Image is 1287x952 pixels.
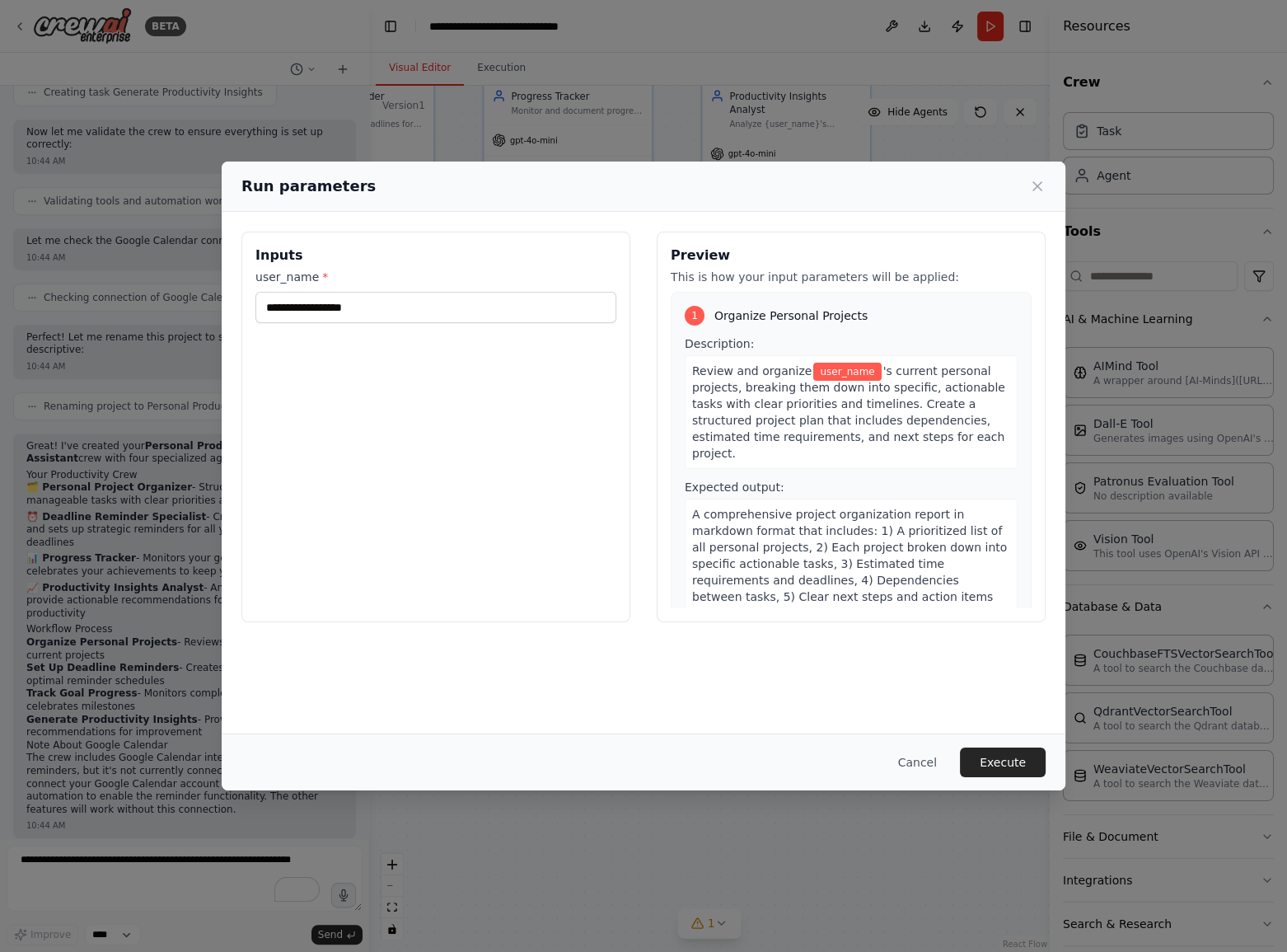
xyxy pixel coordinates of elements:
h2: Run parameters [241,175,376,198]
span: A comprehensive project organization report in markdown format that includes: 1) A prioritized li... [692,508,1007,603]
span: Review and organize [692,364,812,378]
p: This is how your input parameters will be applied: [671,269,1032,285]
button: Cancel [885,748,950,777]
h3: Preview [671,246,1032,265]
span: Expected output: [685,481,784,494]
span: Variable: user_name [813,363,881,381]
label: user_name [255,269,616,285]
span: Organize Personal Projects [714,307,868,324]
button: Execute [960,748,1046,777]
span: Description: [685,337,754,350]
div: 1 [685,306,704,326]
h3: Inputs [255,246,616,265]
